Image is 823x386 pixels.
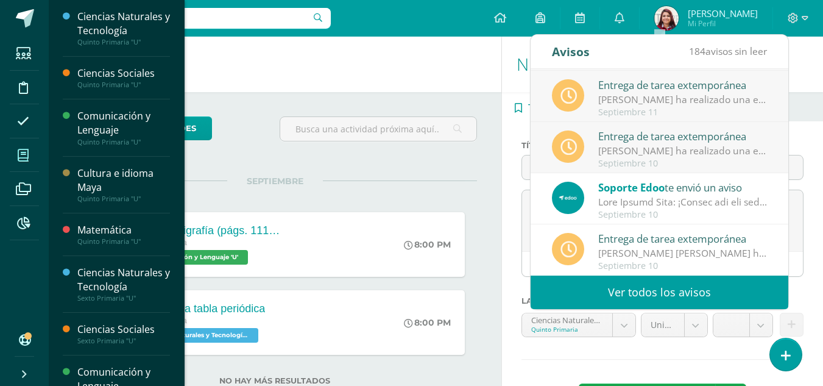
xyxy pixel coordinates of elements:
span: SEPTIEMBRE [227,176,323,187]
div: Avisos [552,35,590,68]
div: [PERSON_NAME] ha realizado una entrega extemporánea en Matemática Sexto Primaria 'U' [598,144,768,158]
div: Quinto Primaria "U" [77,138,170,146]
span: Mi Perfil [688,18,758,29]
div: Ciencias Sociales [77,323,170,337]
label: Título: [521,141,682,150]
div: Septiembre 11 [598,107,768,118]
div: Quinto Primaria "U" [77,38,170,46]
div: 12/09 Caligrafía (págs. 111-115) [136,224,283,237]
div: Quinto Primaria "U" [77,237,170,246]
a: Tarea [502,92,568,121]
label: No hay más resultados [73,376,477,385]
a: Ver todos los avisos [531,276,788,309]
div: Quinto Primaria "U" [77,195,170,203]
div: Matemática [77,223,170,237]
div: Sexto Primaria "U" [77,337,170,345]
a: Ciencias SocialesSexto Primaria "U" [77,323,170,345]
div: [PERSON_NAME] ha realizado una entrega extemporánea en Comunicación y Lenguaje Sexto Primaria 'U' [598,93,768,107]
a: Ciencias Naturales y TecnologíaSexto Primaria "U" [77,266,170,302]
a: MatemáticaQuinto Primaria "U" [77,223,170,246]
div: Comunicación y Lenguaje [77,109,170,137]
div: [PERSON_NAME] [PERSON_NAME] ha realizado una entrega extemporánea en Matemática Sexto Primaria 'U' [598,246,768,260]
div: Entrega de tarea extemporánea [598,231,768,246]
div: te envió un aviso [598,179,768,195]
a: Ciencias SocialesQuinto Primaria "U" [77,66,170,89]
label: La tarea se asignará a: [521,296,804,306]
div: Cultura e idioma Maya [77,166,170,195]
a: Ciencias Naturales y Tecnología 'compound--Ciencias Naturales y Tecnología'Quinto Primaria [522,313,635,337]
input: Busca una actividad próxima aquí... [280,117,476,141]
img: 5dae609732e062b8c5d675c79f31e7dc.png [552,182,584,214]
a: Comunicación y LenguajeQuinto Primaria "U" [77,109,170,146]
span: Tarea [528,93,554,123]
a: Cultura e idioma MayaQuinto Primaria "U" [77,166,170,203]
div: 12/09 Guía tabla periódica [136,302,265,315]
div: Quinto Primaria "U" [77,80,170,89]
div: Entrega de tarea extemporánea [598,128,768,144]
a: Unidad 4 [641,313,707,337]
span: [PERSON_NAME] [688,7,758,20]
h1: Actividades [63,37,487,92]
div: Ciencias Naturales y Tecnología [77,10,170,38]
div: Quinto Primaria [531,325,603,334]
span: Comunicación y Lenguaje 'U' [136,250,248,265]
div: Ciencias Sociales [77,66,170,80]
div: Septiembre 10 [598,159,768,169]
div: Guía Rápida Edoo: ¡Conoce qué son los Bolsones o Divisiones de Nota!: En Edoo, buscamos que cada ... [598,195,768,209]
span: avisos sin leer [689,45,767,58]
img: 8a2d8b7078a2d6841caeaa0cd41511da.png [654,6,679,30]
input: Título [522,155,682,179]
span: Soporte Edoo [598,180,665,195]
div: Ciencias Naturales y Tecnología 'compound--Ciencias Naturales y Tecnología' [531,313,603,325]
div: 8:00 PM [404,239,451,250]
div: Sexto Primaria "U" [77,294,170,302]
div: Entrega de tarea extemporánea [598,77,768,93]
div: 8:00 PM [404,317,451,328]
input: Busca un usuario... [57,8,331,29]
div: Septiembre 10 [598,261,768,271]
h1: Nueva actividad [517,37,808,92]
span: Ciencias Naturales y Tecnología 'U' [136,328,258,343]
span: Unidad 4 [651,313,675,337]
div: Septiembre 10 [598,210,768,220]
span: 184 [689,45,705,58]
a: Ciencias Naturales y TecnologíaQuinto Primaria "U" [77,10,170,46]
div: Ciencias Naturales y Tecnología [77,266,170,294]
